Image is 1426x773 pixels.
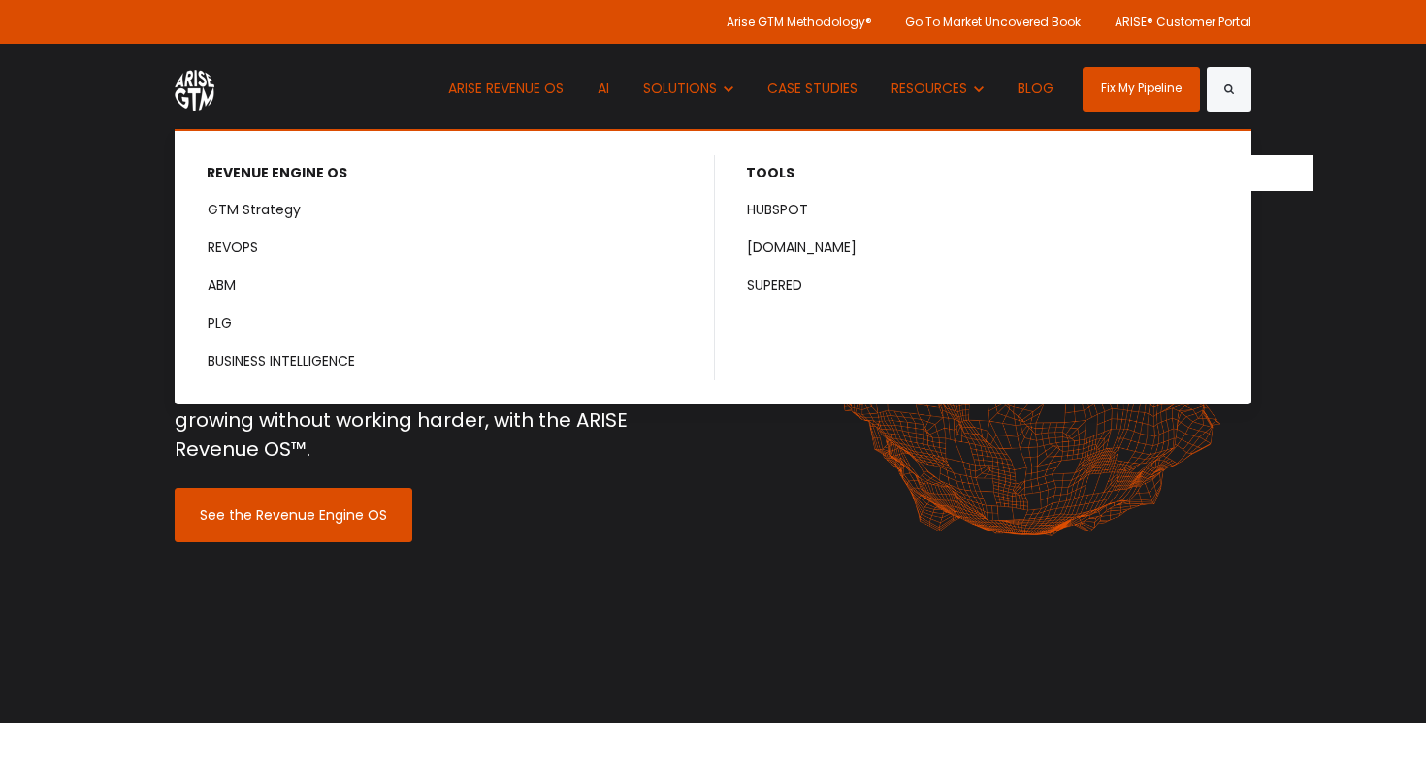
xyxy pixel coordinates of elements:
[1083,67,1200,112] a: Fix My Pipeline
[177,343,713,379] a: BUSINESS INTELLIGENCE
[207,163,347,183] span: REVENUE ENGINE OS
[434,44,1067,134] nav: Desktop navigation
[1207,67,1251,112] button: Search
[891,79,967,98] span: RESOURCES
[891,79,892,80] span: Show submenu for RESOURCES
[177,230,713,266] a: REVOPS
[207,173,208,174] span: Show submenu for REVENUE ENGINE OS
[629,44,748,134] button: Show submenu for SOLUTIONS SOLUTIONS
[434,44,578,134] a: ARISE REVENUE OS
[583,44,624,134] a: AI
[715,155,1313,191] button: Show submenu for TOOLS TOOLS
[746,163,794,183] span: TOOLS
[176,155,774,191] button: Show submenu for REVENUE ENGINE OS REVENUE ENGINE OS
[643,79,644,80] span: Show submenu for SOLUTIONS
[177,268,713,304] a: ABM
[716,268,1251,304] a: SUPERED
[175,488,412,542] a: See the Revenue Engine OS
[177,192,713,228] a: GTM Strategy
[716,192,1251,228] a: HUBSPOT
[643,79,717,98] span: SOLUTIONS
[175,347,698,464] p: Build a smart AI-enabled sales and marketing system that learns as it goes, so your business keep...
[753,44,872,134] a: CASE STUDIES
[716,230,1251,266] a: [DOMAIN_NAME]
[877,44,998,134] button: Show submenu for RESOURCES RESOURCES
[1003,44,1068,134] a: BLOG
[175,67,214,111] img: ARISE GTM logo (1) white
[746,173,747,174] span: Show submenu for TOOLS
[177,306,713,341] a: PLG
